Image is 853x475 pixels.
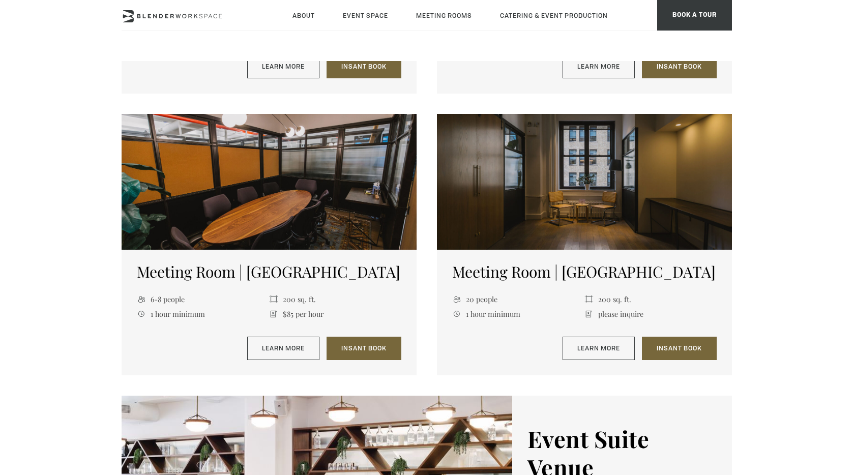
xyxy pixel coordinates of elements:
[247,55,319,78] a: Learn More
[642,55,717,78] a: Insant Book
[563,55,635,78] a: Learn More
[584,291,717,306] li: 200 sq. ft.
[670,345,853,475] iframe: Chat Widget
[269,307,401,321] li: $85 per hour
[452,262,717,281] h5: Meeting Room | [GEOGRAPHIC_DATA]
[452,307,584,321] li: 1 hour minimum
[327,55,401,78] a: Insant Book
[247,337,319,360] a: Learn More
[452,291,584,306] li: 20 people
[584,307,717,321] li: please inquire
[137,307,269,321] li: 1 hour minimum
[563,337,635,360] a: Learn More
[137,262,401,281] h5: Meeting Room | [GEOGRAPHIC_DATA]
[269,291,401,306] li: 200 sq. ft.
[642,337,717,360] a: Insant Book
[327,337,401,360] a: Insant Book
[137,291,269,306] li: 6-8 people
